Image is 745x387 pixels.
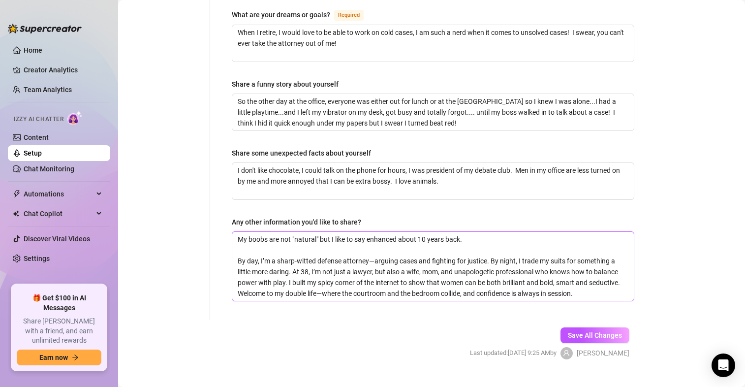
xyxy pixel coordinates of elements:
span: [PERSON_NAME] [577,348,629,358]
span: Share [PERSON_NAME] with a friend, and earn unlimited rewards [17,317,101,346]
a: Settings [24,255,50,262]
textarea: Share a funny story about yourself [232,94,634,130]
div: Share some unexpected facts about yourself [232,148,371,159]
a: Discover Viral Videos [24,235,90,243]
a: Creator Analytics [24,62,102,78]
label: What are your dreams or goals? [232,9,374,21]
a: Home [24,46,42,54]
textarea: Share some unexpected facts about yourself [232,163,634,199]
span: Last updated: [DATE] 9:25 AM by [470,348,557,358]
div: Open Intercom Messenger [712,354,735,377]
label: Any other information you'd like to share? [232,217,368,227]
a: Setup [24,149,42,157]
div: Any other information you'd like to share? [232,217,361,227]
span: Chat Copilot [24,206,93,222]
span: user [563,350,570,356]
span: Earn now [39,354,68,361]
img: AI Chatter [67,111,83,125]
img: logo-BBDzfeDw.svg [8,24,82,33]
span: Required [334,10,364,21]
a: Content [24,133,49,141]
a: Chat Monitoring [24,165,74,173]
span: arrow-right [72,354,79,361]
span: 🎁 Get $100 in AI Messages [17,293,101,313]
label: Share some unexpected facts about yourself [232,148,378,159]
button: Save All Changes [560,327,629,343]
textarea: What are your dreams or goals? [232,25,634,62]
a: Team Analytics [24,86,72,94]
span: thunderbolt [13,190,21,198]
div: Share a funny story about yourself [232,79,339,90]
img: Chat Copilot [13,210,19,217]
div: What are your dreams or goals? [232,9,330,20]
button: Earn nowarrow-right [17,350,101,365]
span: Save All Changes [568,331,622,339]
span: Automations [24,186,93,202]
span: Izzy AI Chatter [14,115,63,124]
label: Share a funny story about yourself [232,79,345,90]
textarea: Any other information you'd like to share? [232,232,634,301]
